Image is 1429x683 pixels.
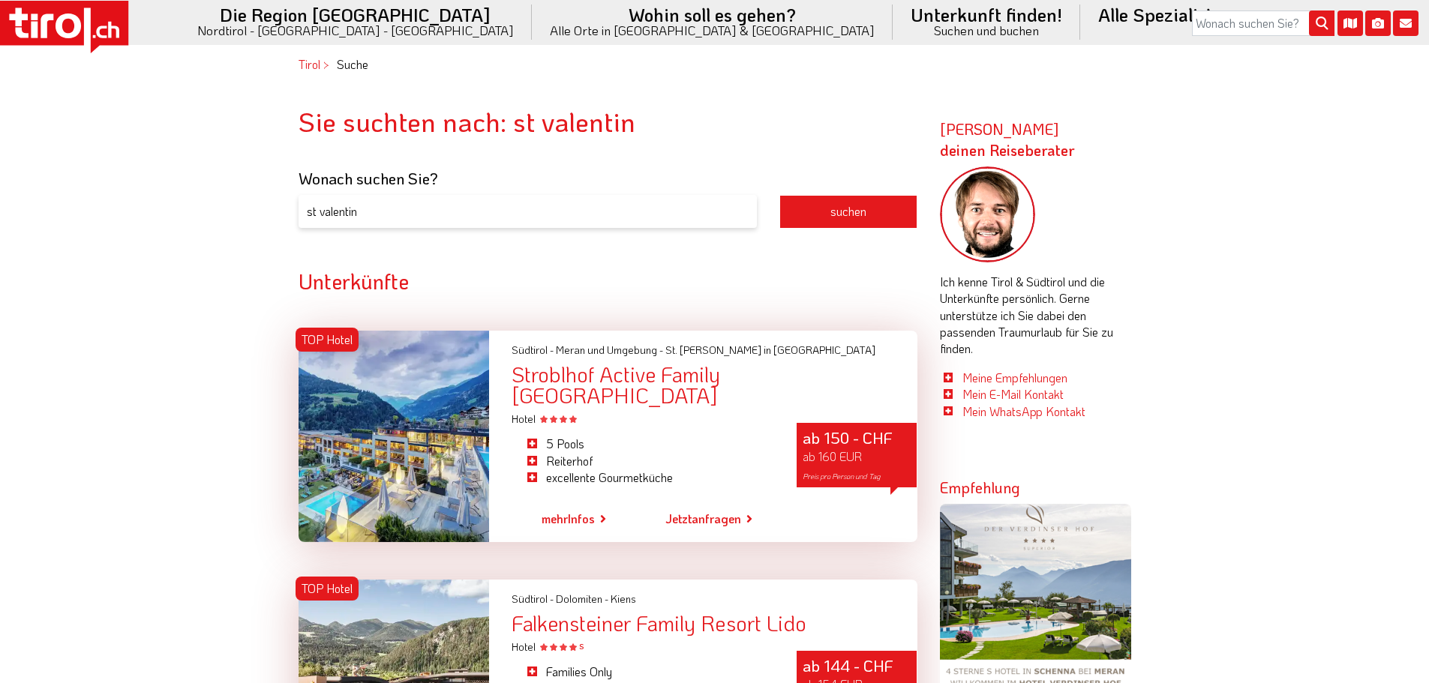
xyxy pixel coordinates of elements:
h1: Sie suchten nach: st valentin [299,106,917,136]
i: Fotogalerie [1365,10,1391,36]
sup: S [579,641,584,652]
span: ab 160 EUR [803,448,862,464]
strong: Empfehlung [940,478,1020,497]
a: mehrInfos [542,502,595,537]
i: Karte öffnen [1337,10,1363,36]
li: 5 Pools [524,436,774,452]
input: Suchbegriff eingeben [299,195,757,229]
i: Kontakt [1393,10,1418,36]
div: Ich kenne Tirol & Südtirol und die Unterkünfte persönlich. Gerne unterstütze ich Sie dabei den pa... [940,166,1131,420]
span: deinen Reiseberater [940,140,1075,160]
span: mehr [542,511,568,526]
input: Wonach suchen Sie? [1192,10,1334,36]
li: excellente Gourmetküche [524,469,774,486]
div: TOP Hotel [296,328,359,352]
a: Meine Empfehlungen [962,370,1067,385]
a: Mein WhatsApp Kontakt [962,403,1085,419]
div: TOP Hotel [296,577,359,601]
div: Stroblhof Active Family [GEOGRAPHIC_DATA] [512,364,917,406]
small: Alle Orte in [GEOGRAPHIC_DATA] & [GEOGRAPHIC_DATA] [550,24,875,37]
li: Reiterhof [524,453,774,469]
span: Hotel [512,640,584,654]
span: Kiens [611,592,636,606]
small: Nordtirol - [GEOGRAPHIC_DATA] - [GEOGRAPHIC_DATA] [197,24,514,37]
small: Suchen und buchen [911,24,1062,37]
em: Suche [337,56,368,72]
span: Hotel [512,412,577,426]
h2: Unterkünfte [299,270,917,293]
a: Tirol [299,56,320,72]
a: Jetztanfragen [665,502,741,537]
div: Falkensteiner Family Resort Lido [512,613,917,634]
div: ab 150 - CHF [797,423,917,487]
span: Jetzt [665,511,692,526]
span: Preis pro Person und Tag [803,472,881,481]
span: Dolomiten - [556,592,608,606]
img: frag-markus.png [940,166,1036,262]
h3: Wonach suchen Sie? [299,169,917,187]
li: Families Only [524,664,774,680]
span: Südtirol - [512,343,554,357]
button: suchen [779,195,917,229]
a: Mein E-Mail Kontakt [962,386,1064,402]
strong: [PERSON_NAME] [940,119,1075,160]
span: Meran und Umgebung - [556,343,663,357]
span: Südtirol - [512,592,554,606]
span: St. [PERSON_NAME] in [GEOGRAPHIC_DATA] [665,343,875,357]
